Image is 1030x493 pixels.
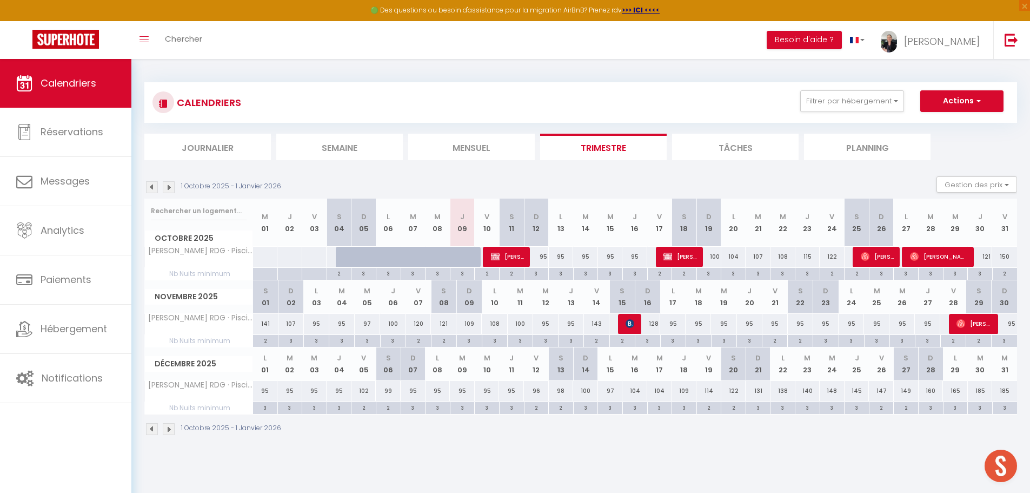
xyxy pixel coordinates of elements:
[145,268,252,280] span: Nb Nuits minimum
[889,314,915,334] div: 95
[327,268,351,278] div: 2
[647,199,672,247] th: 17
[559,280,584,313] th: 13
[845,199,869,247] th: 25
[410,212,416,222] abbr: M
[721,286,727,296] abbr: M
[686,314,711,334] div: 95
[682,212,687,222] abbr: S
[500,268,524,278] div: 2
[147,247,255,255] span: [PERSON_NAME] RDG · Piscine chauffée, terrasse & parking – vue Golf
[263,353,267,363] abbr: L
[533,314,559,334] div: 95
[737,335,762,345] div: 3
[941,335,966,345] div: 2
[431,314,456,334] div: 121
[992,335,1017,345] div: 3
[253,280,278,313] th: 01
[386,353,391,363] abbr: S
[813,314,839,334] div: 95
[524,347,549,380] th: 12
[820,199,845,247] th: 24
[406,314,431,334] div: 120
[277,347,302,380] th: 02
[623,268,647,278] div: 3
[574,268,598,278] div: 3
[607,212,614,222] abbr: M
[499,347,524,380] th: 11
[450,347,475,380] th: 09
[508,280,533,313] th: 11
[524,268,549,278] div: 3
[401,199,426,247] th: 07
[873,21,993,59] a: ... [PERSON_NAME]
[686,335,711,345] div: 3
[737,280,762,313] th: 20
[277,199,302,247] th: 02
[493,286,496,296] abbr: L
[598,347,623,380] th: 15
[773,286,778,296] abbr: V
[920,90,1004,112] button: Actions
[549,247,574,267] div: 95
[879,212,884,222] abbr: D
[460,212,464,222] abbr: J
[686,280,711,313] th: 18
[889,280,915,313] th: 26
[609,280,635,313] th: 15
[491,246,524,267] span: [PERSON_NAME]
[915,280,940,313] th: 27
[450,268,475,278] div: 3
[174,90,241,115] h3: CALENDRIERS
[426,347,450,380] th: 08
[910,246,968,267] span: [PERSON_NAME]
[732,212,735,222] abbr: L
[351,347,376,380] th: 05
[431,280,456,313] th: 08
[915,335,940,345] div: 3
[181,181,281,192] p: 1 Octobre 2025 - 1 Janvier 2026
[721,247,746,267] div: 104
[376,199,401,247] th: 06
[820,268,845,278] div: 2
[329,335,354,345] div: 3
[262,212,268,222] abbr: M
[278,314,304,334] div: 107
[410,353,416,363] abbr: D
[770,247,795,267] div: 108
[559,314,584,334] div: 95
[475,268,499,278] div: 2
[327,347,351,380] th: 04
[508,314,533,334] div: 100
[533,335,558,345] div: 3
[633,212,637,222] abbr: J
[598,247,623,267] div: 95
[288,212,292,222] abbr: J
[533,280,559,313] th: 12
[517,286,523,296] abbr: M
[288,286,294,296] abbr: D
[540,134,667,160] li: Trimestre
[905,212,908,222] abbr: L
[672,286,675,296] abbr: L
[927,212,934,222] abbr: M
[721,347,746,380] th: 20
[968,347,993,380] th: 30
[327,199,351,247] th: 04
[582,212,589,222] abbr: M
[622,247,647,267] div: 95
[263,286,268,296] abbr: S
[376,347,401,380] th: 06
[355,314,380,334] div: 97
[696,199,721,247] th: 19
[767,31,842,49] button: Besoin d'aide ?
[524,199,549,247] th: 12
[951,286,956,296] abbr: V
[145,231,252,246] span: Octobre 2025
[622,5,660,15] a: >>> ICI <<<<
[337,212,342,222] abbr: S
[304,280,329,313] th: 03
[312,212,317,222] abbr: V
[762,314,788,334] div: 95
